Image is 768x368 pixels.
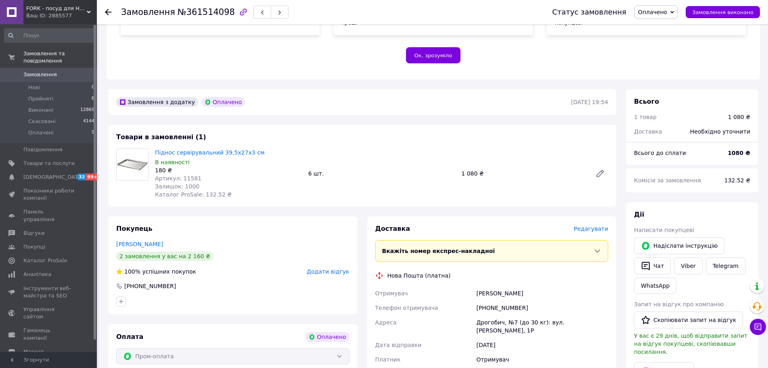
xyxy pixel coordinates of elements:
[592,165,608,182] a: Редагувати
[686,6,760,18] button: Замовлення виконано
[634,98,659,105] span: Всього
[475,352,610,367] div: Отримувач
[23,174,83,181] span: [DEMOGRAPHIC_DATA]
[116,97,198,107] div: Замовлення з додатку
[724,177,750,184] span: 132.52 ₴
[634,301,724,307] span: Запит на відгук про компанію
[121,7,175,17] span: Замовлення
[116,241,163,247] a: [PERSON_NAME]
[83,118,94,125] span: 4144
[634,211,644,218] span: Дії
[634,278,676,294] a: WhatsApp
[385,272,453,280] div: Нова Пошта (платна)
[552,8,626,16] div: Статус замовлення
[307,268,349,275] span: Додати відгук
[750,319,766,335] button: Чат з покупцем
[124,268,140,275] span: 100%
[155,191,232,198] span: Каталог ProSale: 132.52 ₴
[375,305,438,311] span: Телефон отримувача
[116,251,213,261] div: 2 замовлення у вас на 2 160 ₴
[475,338,610,352] div: [DATE]
[155,159,190,165] span: В наявності
[375,290,408,297] span: Отримувач
[116,133,206,141] span: Товари в замовленні (1)
[155,166,302,174] div: 180 ₴
[674,257,702,274] a: Viber
[28,84,40,91] span: Нові
[23,160,75,167] span: Товари та послуги
[116,225,153,232] span: Покупець
[634,312,743,328] button: Скопіювати запит на відгук
[728,113,750,121] div: 1 080 ₴
[116,268,196,276] div: успішних покупок
[306,332,349,342] div: Оплачено
[26,5,87,12] span: FORK - посуд для HoReCa
[634,114,657,120] span: 1 товар
[23,348,44,355] span: Маркет
[92,129,94,136] span: 9
[305,168,458,179] div: 6 шт.
[26,12,97,19] div: Ваш ID: 2885577
[92,84,94,91] span: 0
[23,71,57,78] span: Замовлення
[571,99,608,105] time: [DATE] 19:54
[28,95,53,102] span: Прийняті
[28,129,54,136] span: Оплачені
[406,47,461,63] button: Ок, зрозуміло
[23,257,67,264] span: Каталог ProSale
[634,237,724,254] button: Надіслати інструкцію
[23,285,75,299] span: Інструменти веб-майстра та SEO
[692,9,753,15] span: Замовлення виконано
[178,7,235,17] span: №361514098
[475,286,610,301] div: [PERSON_NAME]
[475,301,610,315] div: [PHONE_NUMBER]
[23,187,75,202] span: Показники роботи компанії
[634,257,671,274] button: Чат
[634,227,694,233] span: Написати покупцеві
[155,183,199,190] span: Залишок: 1000
[28,118,56,125] span: Скасовані
[414,52,452,59] span: Ок, зрозуміло
[23,243,45,251] span: Покупці
[706,257,745,274] a: Telegram
[23,271,51,278] span: Аналітика
[638,9,667,15] span: Оплачено
[86,174,99,180] span: 99+
[574,226,608,232] span: Редагувати
[201,97,245,107] div: Оплачено
[23,50,97,65] span: Замовлення та повідомлення
[116,333,143,341] span: Оплата
[634,150,686,156] span: Всього до сплати
[23,146,63,153] span: Повідомлення
[375,319,397,326] span: Адреса
[23,327,75,341] span: Гаманець компанії
[155,149,264,156] a: Піднос сервірувальний 39,5х27х3 см
[634,332,747,355] span: У вас є 29 днів, щоб відправити запит на відгук покупцеві, скопіювавши посилання.
[23,306,75,320] span: Управління сайтом
[117,149,148,180] img: Піднос сервірувальний 39,5х27х3 см
[475,315,610,338] div: Дрогобич, №7 (до 30 кг): вул. [PERSON_NAME], 1Р
[80,107,94,114] span: 12869
[155,175,201,182] span: Артикул: 11581
[92,95,94,102] span: 8
[28,107,53,114] span: Виконані
[23,230,44,237] span: Відгуки
[4,28,95,43] input: Пошук
[458,168,589,179] div: 1 080 ₴
[685,123,755,140] div: Необхідно уточнити
[105,8,111,16] div: Повернутися назад
[23,208,75,223] span: Панель управління
[375,225,410,232] span: Доставка
[728,150,750,156] b: 1080 ₴
[375,356,401,363] span: Платник
[375,342,422,348] span: Дата відправки
[382,248,495,254] span: Вкажіть номер експрес-накладної
[123,282,177,290] div: [PHONE_NUMBER]
[634,128,662,135] span: Доставка
[77,174,86,180] span: 32
[634,177,701,184] span: Комісія за замовлення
